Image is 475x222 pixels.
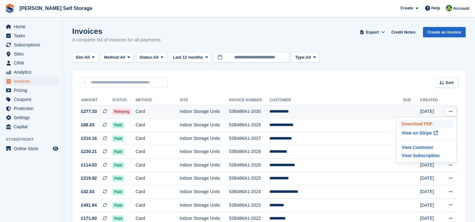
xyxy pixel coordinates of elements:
[136,145,180,159] td: Card
[136,95,180,105] th: Method
[14,122,51,131] span: Capital
[399,143,454,151] a: View Customer
[180,198,229,212] td: Indoor Storage Units
[3,113,59,122] a: menu
[14,59,51,67] span: CRM
[3,31,59,40] a: menu
[136,159,180,172] td: Card
[180,159,229,172] td: Indoor Storage Units
[229,198,269,212] td: 53B486A1-2023
[81,188,94,195] span: £42.03
[81,162,97,168] span: £114.03
[180,132,229,145] td: Indoor Storage Units
[81,202,97,209] span: £491.64
[229,145,269,159] td: 53B486A1-2028
[403,95,420,105] th: Due
[14,77,51,86] span: Invoices
[400,5,413,11] span: Create
[3,40,59,49] a: menu
[112,108,131,115] span: Retrying
[120,54,125,61] span: All
[180,105,229,119] td: Indoor Storage Units
[81,215,97,222] span: £171.60
[14,144,51,153] span: Online Store
[17,3,95,13] a: [PERSON_NAME] Self Storage
[3,95,59,104] a: menu
[112,202,124,209] span: Paid
[399,128,454,138] a: View on Stripe
[399,120,454,128] a: Download PDF
[81,135,97,142] span: £210.16
[81,175,97,182] span: £219.92
[136,132,180,145] td: Card
[431,5,440,11] span: Help
[170,52,211,63] button: Last 12 months
[136,119,180,132] td: Card
[420,159,442,172] td: [DATE]
[180,119,229,132] td: Indoor Storage Units
[399,151,454,160] a: View Subscription
[420,185,442,199] td: [DATE]
[14,104,51,113] span: Protection
[136,172,180,185] td: Card
[136,185,180,199] td: Card
[80,95,112,105] th: Amount
[112,149,124,155] span: Paid
[180,95,229,105] th: Site
[72,52,98,63] button: Site: All
[112,175,124,182] span: Paid
[52,145,59,152] a: Preview store
[112,95,135,105] th: Status
[101,52,134,63] button: Method: All
[229,185,269,199] td: 53B486A1-2024
[3,144,59,153] a: menu
[104,54,120,61] span: Method:
[446,5,452,11] img: Julie Williams
[3,77,59,86] a: menu
[3,122,59,131] a: menu
[180,185,229,199] td: Indoor Storage Units
[306,54,311,61] span: All
[84,54,90,61] span: All
[269,95,403,105] th: Customer
[112,122,124,128] span: Paid
[173,54,203,61] span: Last 12 months
[14,22,51,31] span: Home
[229,95,269,105] th: Invoice Number
[14,68,51,77] span: Analytics
[292,52,319,63] button: Type: All
[420,95,442,105] th: Created
[5,4,14,13] img: stora-icon-8386f47178a22dfd0bd8f6a31ec36ba5ce8667c1dd55bd0f319d3a0aa187defe.svg
[6,136,62,143] span: Storefront
[139,54,153,61] span: Status:
[112,135,124,142] span: Paid
[81,122,94,128] span: £88.83
[359,27,386,37] button: Export
[229,159,269,172] td: 53B486A1-2026
[3,22,59,31] a: menu
[81,148,97,155] span: £230.21
[389,27,418,37] a: Credit Notes
[72,27,161,35] h1: Invoices
[14,50,51,58] span: Sites
[3,86,59,95] a: menu
[3,50,59,58] a: menu
[295,54,306,61] span: Type:
[180,172,229,185] td: Indoor Storage Units
[229,105,269,119] td: 53B486A1-2030
[453,5,469,12] span: Account
[3,104,59,113] a: menu
[229,132,269,145] td: 53B486A1-2027
[14,40,51,49] span: Subscriptions
[14,86,51,95] span: Pricing
[76,54,84,61] span: Site:
[112,215,124,222] span: Paid
[420,172,442,185] td: [DATE]
[423,27,466,37] a: Create an Invoice
[420,105,442,119] td: [DATE]
[3,59,59,67] a: menu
